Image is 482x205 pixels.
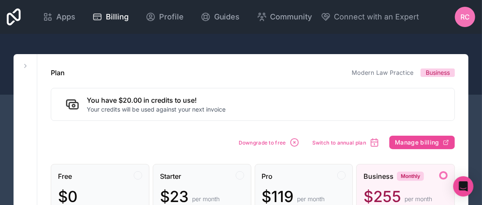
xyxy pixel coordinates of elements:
span: Guides [214,11,240,23]
span: Starter [160,171,181,181]
span: Switch to annual plan [312,139,366,146]
a: Community [250,8,319,26]
span: $255 [364,188,401,205]
span: $0 [58,188,77,205]
a: Profile [139,8,190,26]
span: Downgrade to free [239,139,286,146]
button: Manage billing [389,136,455,149]
span: Business [426,68,450,77]
a: Modern Law Practice [352,69,414,76]
span: Connect with an Expert [334,11,419,23]
p: Your credits will be used against your next invoice [87,105,226,114]
a: Billing [85,8,135,26]
button: Downgrade to free [236,134,303,150]
a: Guides [194,8,247,26]
span: $119 [262,188,294,205]
span: per month [405,195,432,203]
h1: Plan [51,68,65,78]
span: Manage billing [395,139,439,146]
button: Switch to annual plan [309,134,383,150]
h2: You have $20.00 in credits to use! [87,95,226,105]
span: Pro [262,171,273,181]
span: Community [270,11,312,23]
span: Free [58,171,72,181]
button: Connect with an Expert [321,11,419,23]
span: RC [460,12,470,22]
span: $23 [160,188,189,205]
span: Billing [106,11,129,23]
span: Apps [56,11,75,23]
a: Apps [36,8,82,26]
span: per month [297,195,325,203]
div: Monthly [397,172,424,181]
span: Profile [159,11,184,23]
span: per month [192,195,220,203]
div: Open Intercom Messenger [453,176,474,197]
span: Business [364,171,394,181]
